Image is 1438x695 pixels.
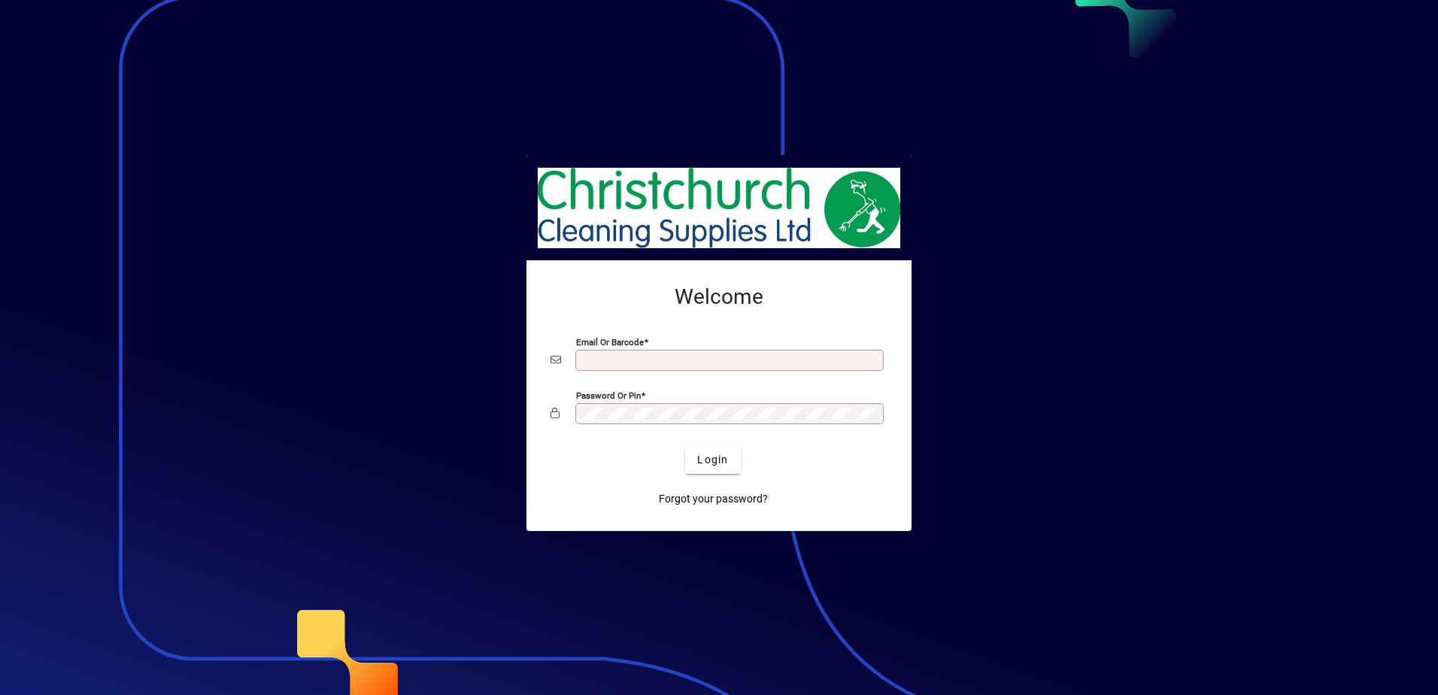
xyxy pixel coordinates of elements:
[653,486,774,513] a: Forgot your password?
[685,447,740,474] button: Login
[551,284,887,310] h2: Welcome
[576,336,644,347] mat-label: Email or Barcode
[697,452,728,468] span: Login
[576,390,641,400] mat-label: Password or Pin
[659,491,768,507] span: Forgot your password?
